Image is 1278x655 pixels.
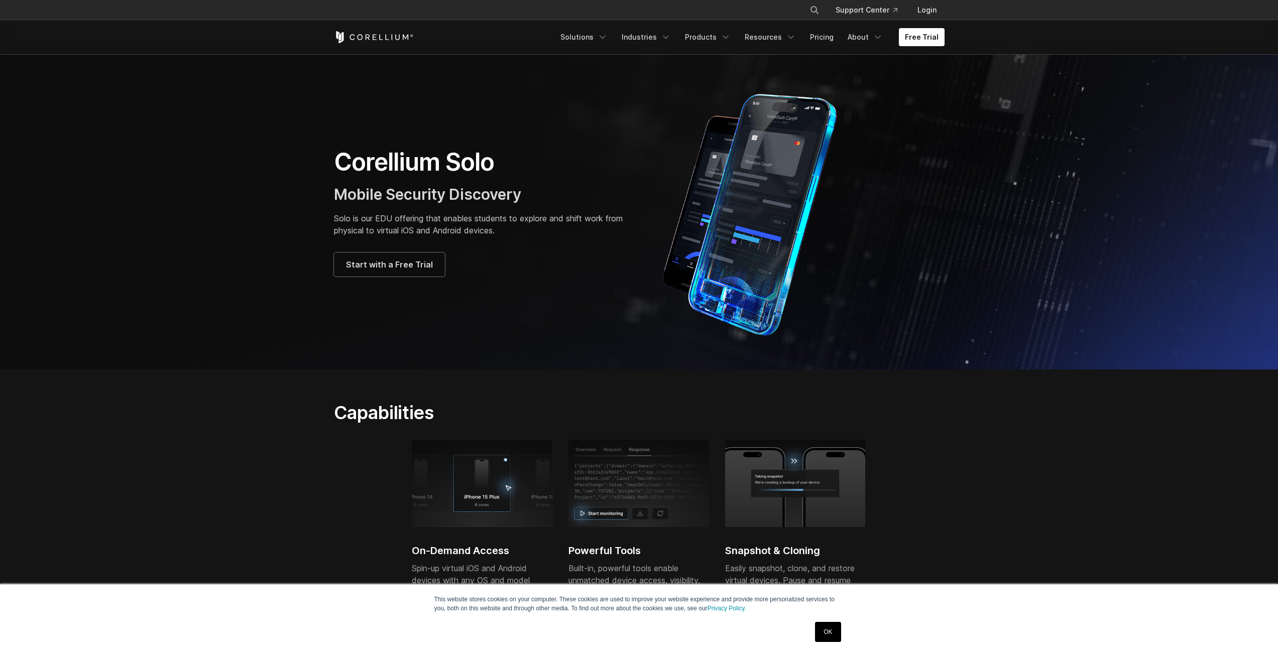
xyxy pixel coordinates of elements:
[708,605,746,612] a: Privacy Policy.
[334,212,629,236] p: Solo is our EDU offering that enables students to explore and shift work from physical to virtual...
[434,595,844,613] p: This website stores cookies on your computer. These cookies are used to improve your website expe...
[739,28,802,46] a: Resources
[412,543,552,558] h2: On-Demand Access
[334,185,521,203] span: Mobile Security Discovery
[568,440,709,527] img: Powerful Tools enabling unmatched device access, visibility, and control
[334,147,629,177] h1: Corellium Solo
[725,562,866,634] p: Easily snapshot, clone, and restore virtual devices. Pause and resume firmware and app operations...
[804,28,840,46] a: Pricing
[412,562,552,646] p: Spin-up virtual iOS and Android devices with any OS and model combination, including the latest r...
[842,28,889,46] a: About
[797,1,945,19] div: Navigation Menu
[725,440,866,527] img: Process of taking snapshot and creating a backup of the iPhone virtual device.
[568,543,709,558] h2: Powerful Tools
[616,28,677,46] a: Industries
[805,1,824,19] button: Search
[554,28,945,46] div: Navigation Menu
[334,402,734,424] h2: Capabilities
[334,252,445,277] a: Start with a Free Trial
[725,543,866,558] h2: Snapshot & Cloning
[649,86,865,337] img: Corellium Solo for mobile app security solutions
[412,440,552,527] img: iPhone 17 Plus; 6 cores
[828,1,905,19] a: Support Center
[909,1,945,19] a: Login
[554,28,614,46] a: Solutions
[679,28,737,46] a: Products
[334,31,414,43] a: Corellium Home
[899,28,945,46] a: Free Trial
[346,258,433,271] span: Start with a Free Trial
[815,622,841,642] a: OK
[568,562,709,646] p: Built-in, powerful tools enable unmatched device access, visibility, and control. Tools like inte...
